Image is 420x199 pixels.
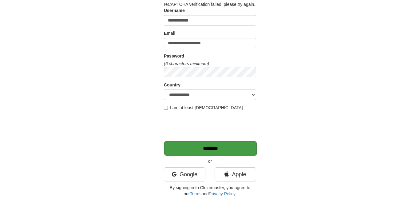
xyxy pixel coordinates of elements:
[164,61,209,66] em: (6 characters minimum)
[164,185,256,197] p: By signing in to Clozemaster, you agree to our and .
[215,167,256,181] a: Apple
[190,191,201,196] a: Terms
[164,114,257,138] iframe: reCAPTCHA
[164,106,168,110] input: I am at least [DEMOGRAPHIC_DATA]
[164,53,184,59] label: Password
[164,158,256,164] p: or
[164,30,175,36] label: Email
[164,167,205,181] a: Google
[164,82,180,88] label: Country
[164,105,243,111] label: I am at least [DEMOGRAPHIC_DATA]
[209,191,235,196] a: Privacy Policy
[164,7,185,14] label: Username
